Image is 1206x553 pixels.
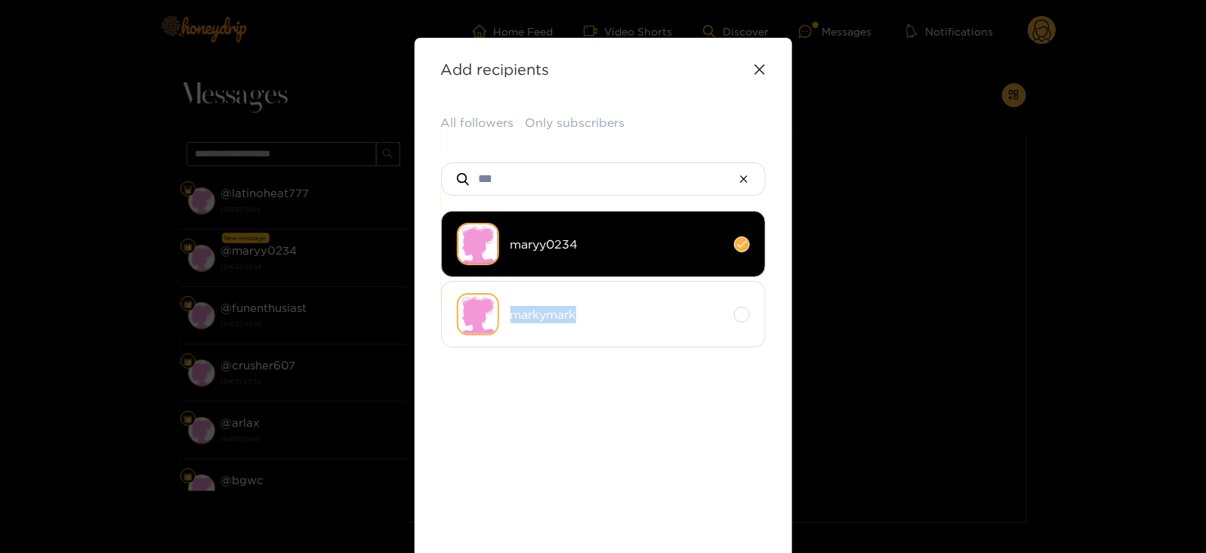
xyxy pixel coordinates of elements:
[441,60,550,78] strong: Add recipients
[526,114,625,131] button: Only subscribers
[510,236,723,253] span: maryy0234
[441,114,514,131] button: All followers
[510,306,723,323] span: markymark
[457,293,499,335] img: no-avatar.png
[457,223,499,265] img: no-avatar.png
